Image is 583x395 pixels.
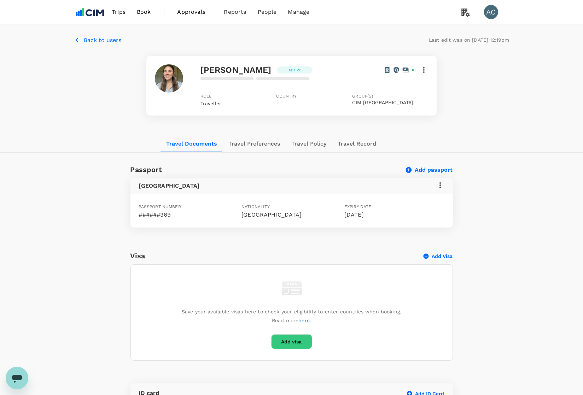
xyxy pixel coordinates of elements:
[137,8,151,16] span: Book
[258,8,277,16] span: People
[272,317,311,324] p: Read more
[432,253,453,260] p: Add Visa
[74,36,122,45] button: Back to users
[84,36,122,45] p: Back to users
[130,250,424,261] h6: Visa
[241,211,342,219] p: [GEOGRAPHIC_DATA]
[286,135,332,152] button: Travel Policy
[112,8,126,16] span: Trips
[484,5,498,19] div: AC
[200,93,276,100] span: Role
[288,67,301,73] p: Active
[139,181,200,191] h6: [GEOGRAPHIC_DATA]
[223,135,286,152] button: Travel Preferences
[177,8,213,16] span: Approvals
[407,166,453,173] button: Add passport
[155,64,183,93] img: Samantha
[200,101,221,106] span: Traveller
[182,308,401,315] p: Save your available visas here to check your eligibility to enter countries when booking.
[74,4,106,20] img: CIM ENVIRONMENTAL PTY LTD
[352,100,413,106] button: CIM [GEOGRAPHIC_DATA]
[139,211,239,219] p: ######369
[161,135,223,152] button: Travel Documents
[6,367,28,389] iframe: Button to launch messaging window
[298,318,311,323] a: here.
[271,334,312,349] button: Add visa
[130,164,162,175] h6: Passport
[139,204,181,209] span: Passport number
[352,93,428,100] span: Group(s)
[276,93,352,100] span: Country
[429,36,509,43] p: Last edit was on [DATE] 12:19pm
[344,204,372,209] span: Expiry date
[200,65,272,75] span: [PERSON_NAME]
[241,204,270,209] span: Nationality
[279,276,304,301] img: visa
[424,253,453,260] button: Add Visa
[332,135,382,152] button: Travel Record
[344,211,444,219] p: [DATE]
[224,8,246,16] span: Reports
[288,8,309,16] span: Manage
[276,101,279,106] span: -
